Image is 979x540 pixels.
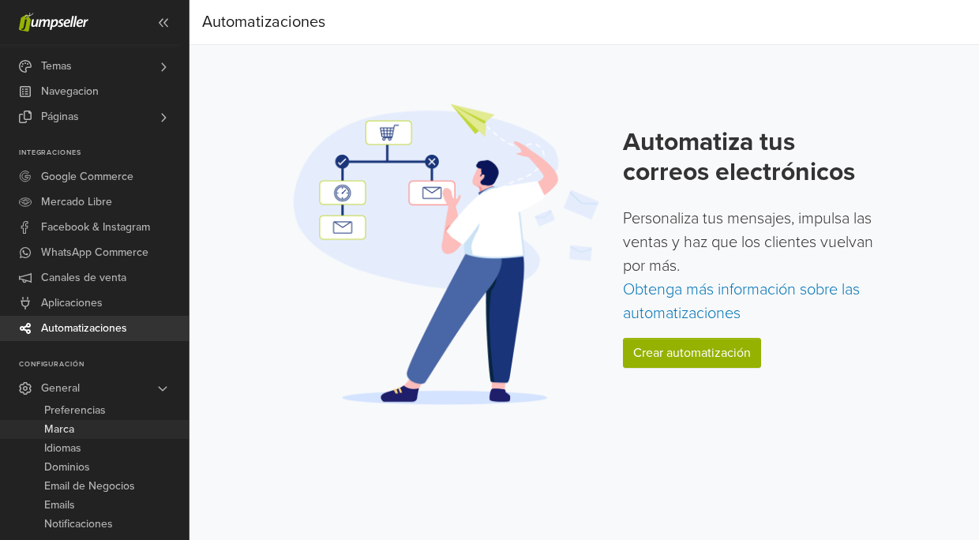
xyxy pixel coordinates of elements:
span: WhatsApp Commerce [41,240,148,265]
span: Marca [44,420,74,439]
a: Crear automatización [623,338,761,368]
span: Emails [44,496,75,515]
span: Dominios [44,458,90,477]
span: Navegacion [41,79,99,104]
span: General [41,376,80,401]
p: Personaliza tus mensajes, impulsa las ventas y haz que los clientes vuelvan por más. [623,207,880,325]
span: Páginas [41,104,79,129]
img: Automation [288,102,604,406]
span: Canales de venta [41,265,126,291]
span: Idiomas [44,439,81,458]
span: Aplicaciones [41,291,103,316]
h2: Automatiza tus correos electrónicos [623,127,880,188]
span: Email de Negocios [44,477,135,496]
p: Integraciones [19,148,189,158]
span: Preferencias [44,401,106,420]
span: Mercado Libre [41,189,112,215]
a: Obtenga más información sobre las automatizaciones [623,280,860,323]
span: Automatizaciones [41,316,127,341]
span: Google Commerce [41,164,133,189]
span: Notificaciones [44,515,113,534]
span: Facebook & Instagram [41,215,150,240]
p: Configuración [19,360,189,369]
span: Temas [41,54,72,79]
div: Automatizaciones [202,6,325,38]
